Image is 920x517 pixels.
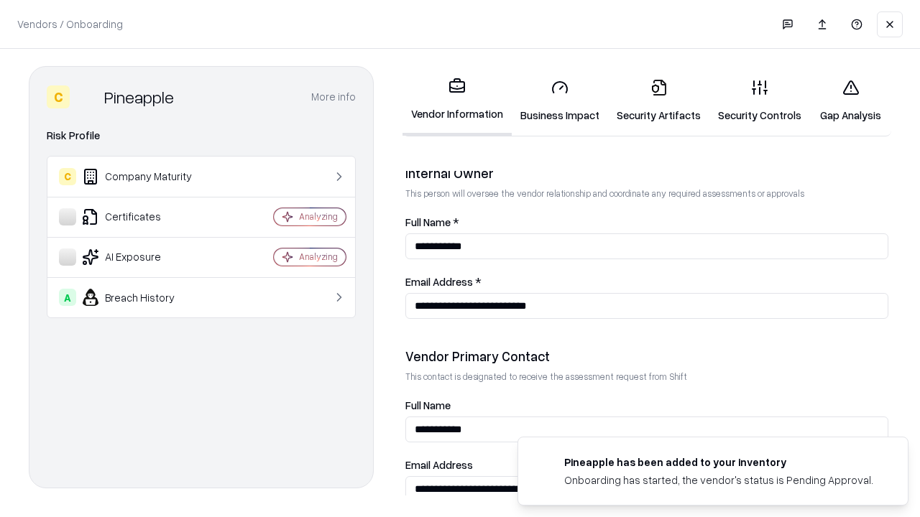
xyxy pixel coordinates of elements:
p: This person will oversee the vendor relationship and coordinate any required assessments or appro... [405,187,888,200]
div: Risk Profile [47,127,356,144]
p: This contact is designated to receive the assessment request from Shift [405,371,888,383]
div: Vendor Primary Contact [405,348,888,365]
div: Analyzing [299,210,338,223]
label: Email Address * [405,276,888,287]
a: Vendor Information [402,66,512,136]
div: Company Maturity [59,168,231,185]
img: pineappleenergy.com [535,455,553,472]
div: C [47,85,70,108]
button: More info [311,84,356,110]
div: Pineapple [104,85,174,108]
label: Email Address [405,460,888,470]
label: Full Name * [405,217,888,228]
p: Vendors / Onboarding [17,17,123,32]
div: AI Exposure [59,248,231,266]
img: Pineapple [75,85,98,108]
div: Analyzing [299,251,338,263]
div: Pineapple has been added to your inventory [564,455,873,470]
a: Business Impact [512,67,608,134]
div: C [59,168,76,185]
div: A [59,289,76,306]
div: Certificates [59,208,231,225]
div: Onboarding has started, the vendor's status is Pending Approval. [564,472,873,488]
div: Internal Owner [405,164,888,182]
a: Security Controls [709,67,810,134]
a: Gap Analysis [810,67,891,134]
label: Full Name [405,400,888,411]
a: Security Artifacts [608,67,709,134]
div: Breach History [59,289,231,306]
